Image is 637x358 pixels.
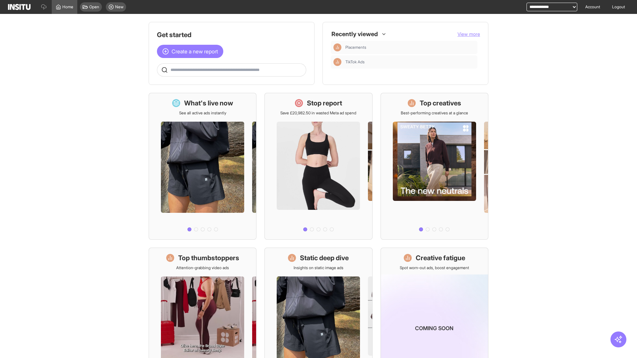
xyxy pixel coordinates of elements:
a: Top creativesBest-performing creatives at a glance [381,93,488,240]
h1: Get started [157,30,306,39]
span: Placements [345,45,366,50]
span: TikTok Ads [345,59,365,65]
h1: Stop report [307,98,342,108]
h1: Top creatives [420,98,461,108]
span: Home [62,4,73,10]
button: Create a new report [157,45,223,58]
span: Open [89,4,99,10]
p: Attention-grabbing video ads [176,265,229,270]
span: Create a new report [172,47,218,55]
p: Best-performing creatives at a glance [401,110,468,116]
button: View more [458,31,480,37]
h1: Top thumbstoppers [178,253,239,263]
span: Placements [345,45,475,50]
span: New [115,4,123,10]
span: TikTok Ads [345,59,475,65]
h1: What's live now [184,98,233,108]
p: Save £20,982.50 in wasted Meta ad spend [280,110,356,116]
h1: Static deep dive [300,253,349,263]
a: Stop reportSave £20,982.50 in wasted Meta ad spend [264,93,372,240]
a: What's live nowSee all active ads instantly [149,93,256,240]
img: Logo [8,4,31,10]
div: Insights [333,43,341,51]
p: Insights on static image ads [294,265,343,270]
p: See all active ads instantly [179,110,226,116]
div: Insights [333,58,341,66]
